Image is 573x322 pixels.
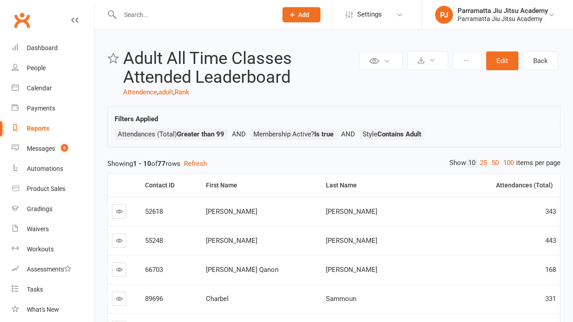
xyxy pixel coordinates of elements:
[27,286,43,293] div: Tasks
[11,9,33,31] a: Clubworx
[115,115,158,123] strong: Filters Applied
[545,237,556,245] span: 443
[145,237,163,245] span: 55248
[206,295,229,303] span: Charbel
[12,139,94,159] a: Messages 6
[326,237,377,245] span: [PERSON_NAME]
[458,15,548,23] div: Parramatta Jiu Jitsu Academy
[282,7,321,22] button: Add
[458,7,548,15] div: Parramatta Jiu Jitsu Academy
[27,64,46,72] div: People
[12,159,94,179] a: Automations
[377,130,421,138] strong: Contains Adult
[314,130,334,138] strong: Is true
[27,165,63,172] div: Automations
[12,38,94,58] a: Dashboard
[118,130,224,138] span: Attendances (Total)
[253,130,334,138] span: Membership Active?
[326,208,377,216] span: [PERSON_NAME]
[145,182,195,189] div: Contact ID
[449,158,560,168] div: Show items per page
[326,266,377,274] span: [PERSON_NAME]
[478,158,489,168] a: 25
[206,237,257,245] span: [PERSON_NAME]
[12,78,94,98] a: Calendar
[486,51,518,70] button: Edit
[27,125,49,132] div: Reports
[206,266,278,274] span: [PERSON_NAME] Qanon
[27,105,55,112] div: Payments
[158,160,166,168] strong: 77
[545,266,556,274] span: 168
[326,182,451,189] div: Last Name
[489,158,501,168] a: 50
[12,179,94,199] a: Product Sales
[27,145,55,152] div: Messages
[545,295,556,303] span: 331
[27,85,52,92] div: Calendar
[123,88,157,96] a: Attendence
[466,158,478,168] a: 10
[177,130,224,138] strong: Greater than 99
[27,205,52,212] div: Gradings
[298,11,309,18] span: Add
[157,88,158,96] span: ,
[27,306,59,313] div: What's New
[184,158,207,169] button: Refresh
[27,266,71,273] div: Assessments
[117,8,271,21] input: Search...
[545,208,556,216] span: 343
[133,160,151,168] strong: 1 - 10
[435,6,453,24] div: PJ
[12,98,94,119] a: Payments
[523,51,558,70] a: Back
[326,295,356,303] span: Sammoun
[175,88,189,96] a: Rank
[12,239,94,259] a: Workouts
[12,300,94,320] a: What's New
[27,185,65,192] div: Product Sales
[123,49,357,87] h2: Adult All Time Classes Attended Leaderboard
[12,58,94,78] a: People
[501,158,516,168] a: 100
[463,182,553,189] div: Attendances (Total)
[158,88,173,96] a: adult
[145,208,163,216] span: 52618
[12,259,94,280] a: Assessments
[357,4,382,25] span: Settings
[12,199,94,219] a: Gradings
[12,119,94,139] a: Reports
[145,266,163,274] span: 66703
[12,219,94,239] a: Waivers
[27,246,54,253] div: Workouts
[363,130,421,138] span: Style
[12,280,94,300] a: Tasks
[206,208,257,216] span: [PERSON_NAME]
[145,295,163,303] span: 89696
[61,144,68,152] span: 6
[27,44,58,51] div: Dashboard
[107,158,560,169] div: Showing of rows
[206,182,315,189] div: First Name
[173,88,175,96] span: ,
[27,225,49,233] div: Waivers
